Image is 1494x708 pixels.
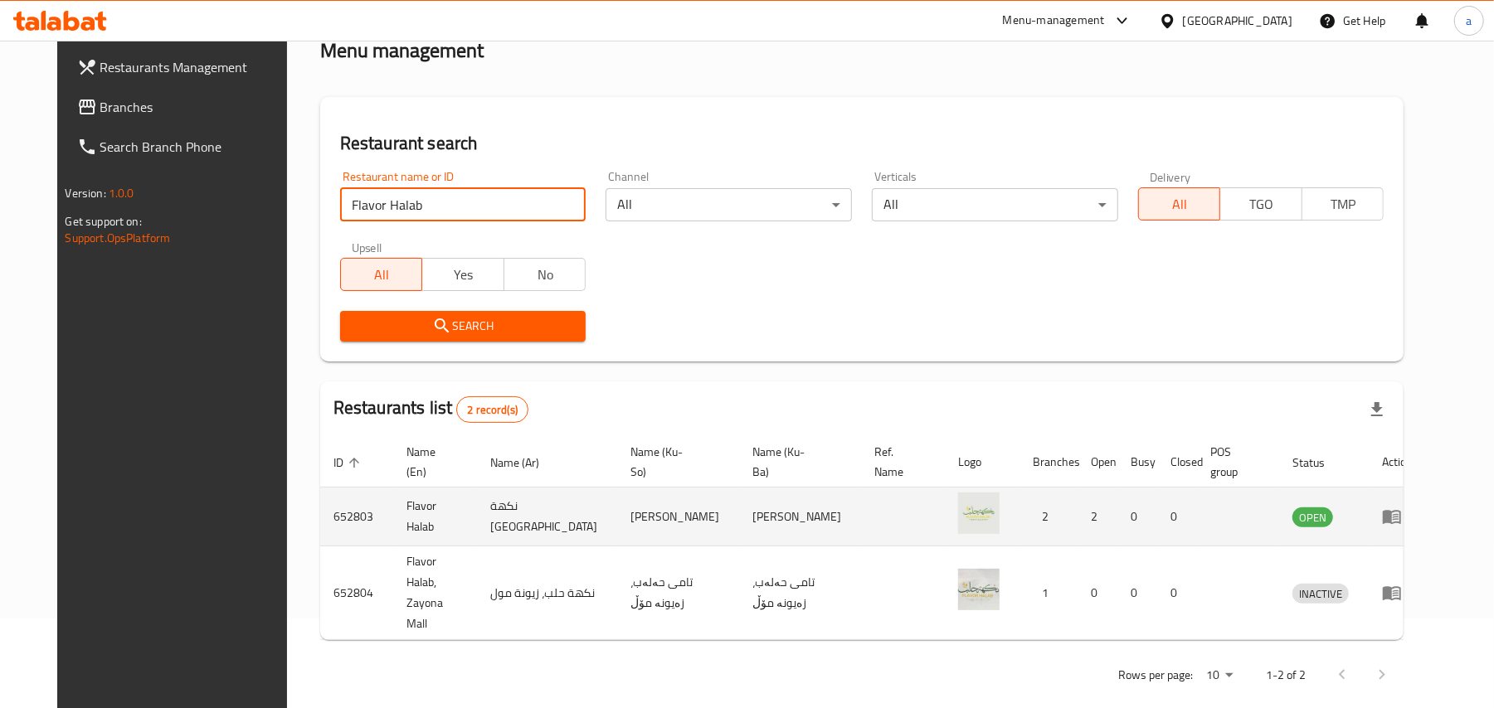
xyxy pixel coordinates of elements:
span: Name (En) [406,442,457,482]
input: Search for restaurant name or ID.. [340,188,586,221]
th: Closed [1157,437,1197,487]
span: POS group [1210,442,1259,482]
div: Menu [1382,583,1413,603]
span: Get support on: [66,211,142,232]
img: Flavor Halab, Zayona Mall [958,569,1000,610]
span: All [1146,192,1214,216]
span: Yes [429,263,498,287]
td: 0 [1157,546,1197,640]
table: enhanced table [320,437,1426,640]
p: Rows per page: [1118,665,1193,686]
button: TMP [1302,187,1385,221]
h2: Restaurant search [340,131,1385,156]
span: Name (Ar) [490,453,561,473]
h2: Menu management [320,37,484,64]
td: 0 [1117,546,1157,640]
div: Rows per page: [1200,663,1239,688]
a: Branches [64,87,307,127]
a: Restaurants Management [64,47,307,87]
th: Branches [1020,437,1078,487]
span: Search [353,316,573,337]
th: Busy [1117,437,1157,487]
td: نكهة [GEOGRAPHIC_DATA] [477,487,617,546]
span: OPEN [1292,508,1333,527]
button: All [1138,187,1221,221]
button: No [504,258,586,291]
td: 1 [1020,546,1078,640]
span: Version: [66,182,106,204]
th: Logo [945,437,1020,487]
span: All [348,263,416,287]
div: Total records count [456,396,528,423]
a: Support.OpsPlatform [66,227,171,249]
div: Export file [1357,390,1397,429]
span: Search Branch Phone [100,137,294,157]
span: INACTIVE [1292,584,1349,604]
span: Name (Ku-So) [630,442,719,482]
th: Action [1369,437,1426,487]
h2: Restaurants list [333,395,528,423]
td: 652804 [320,546,393,640]
p: 1-2 of 2 [1266,665,1306,686]
span: TMP [1309,192,1378,216]
span: 2 record(s) [457,402,528,418]
a: Search Branch Phone [64,127,307,167]
td: نكهة حلب، زيونة مول [477,546,617,640]
span: Name (Ku-Ba) [752,442,841,482]
label: Upsell [352,241,382,253]
button: Search [340,311,586,342]
button: Yes [421,258,504,291]
td: [PERSON_NAME] [617,487,739,546]
td: Flavor Halab [393,487,477,546]
div: [GEOGRAPHIC_DATA] [1183,12,1292,30]
span: Ref. Name [874,442,925,482]
td: تامی حەلەب، زەیونە مۆڵ [739,546,861,640]
span: ID [333,453,365,473]
td: 0 [1078,546,1117,640]
span: Status [1292,453,1346,473]
td: 652803 [320,487,393,546]
span: 1.0.0 [109,182,134,204]
td: [PERSON_NAME] [739,487,861,546]
span: a [1466,12,1472,30]
img: Flavor Halab [958,492,1000,534]
div: Menu-management [1003,11,1105,31]
th: Open [1078,437,1117,487]
span: Restaurants Management [100,57,294,77]
span: TGO [1227,192,1296,216]
span: Branches [100,97,294,117]
td: 0 [1157,487,1197,546]
td: 0 [1117,487,1157,546]
td: Flavor Halab, Zayona Mall [393,546,477,640]
div: INACTIVE [1292,584,1349,604]
td: تامی حەلەب، زەیونە مۆڵ [617,546,739,640]
button: TGO [1219,187,1302,221]
div: All [606,188,852,221]
div: All [872,188,1118,221]
span: No [511,263,580,287]
td: 2 [1020,487,1078,546]
td: 2 [1078,487,1117,546]
button: All [340,258,423,291]
label: Delivery [1150,171,1191,182]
